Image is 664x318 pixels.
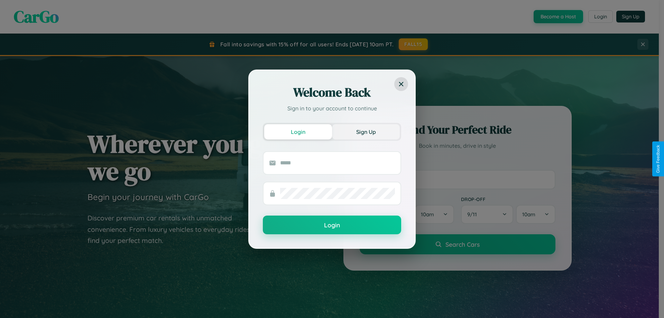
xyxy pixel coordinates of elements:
[656,145,661,173] div: Give Feedback
[263,104,401,112] p: Sign in to your account to continue
[263,216,401,234] button: Login
[264,124,332,139] button: Login
[332,124,400,139] button: Sign Up
[263,84,401,101] h2: Welcome Back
